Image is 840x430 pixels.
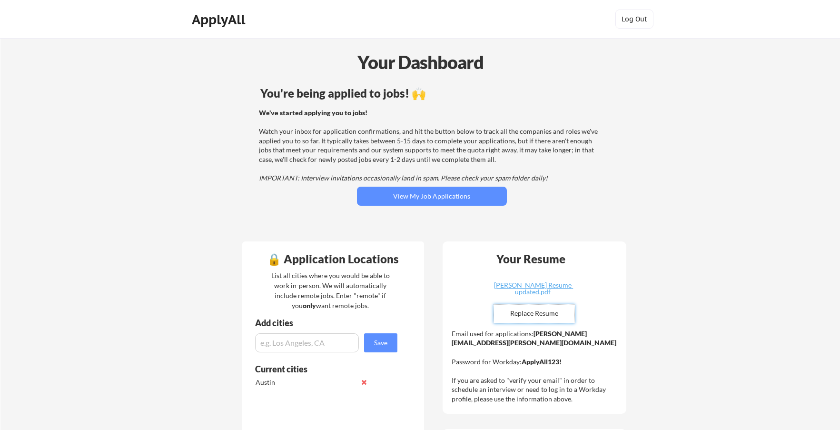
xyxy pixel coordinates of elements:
input: e.g. Los Angeles, CA [255,333,359,352]
div: Your Resume [484,253,578,265]
div: [PERSON_NAME] Resume updated.pdf [476,282,590,295]
div: Add cities [255,319,400,327]
div: Current cities [255,365,387,373]
button: View My Job Applications [357,187,507,206]
a: [PERSON_NAME] Resume updated.pdf [476,282,590,297]
strong: We've started applying you to jobs! [259,109,367,117]
div: List all cities where you would be able to work in-person. We will automatically include remote j... [265,270,396,310]
strong: only [303,301,316,310]
button: Save [364,333,397,352]
div: 🔒 Application Locations [245,253,422,265]
div: You're being applied to jobs! 🙌 [260,88,603,99]
div: ApplyAll [192,11,248,28]
button: Log Out [615,10,653,29]
div: Your Dashboard [1,49,840,76]
strong: [PERSON_NAME][EMAIL_ADDRESS][PERSON_NAME][DOMAIN_NAME] [452,330,616,347]
div: Email used for applications: Password for Workday: If you are asked to "verify your email" in ord... [452,329,620,404]
em: IMPORTANT: Interview invitations occasionally land in spam. Please check your spam folder daily! [259,174,548,182]
div: Watch your inbox for application confirmations, and hit the button below to track all the compani... [259,108,602,183]
div: Austin [256,378,356,387]
strong: ApplyAll123! [522,358,562,366]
